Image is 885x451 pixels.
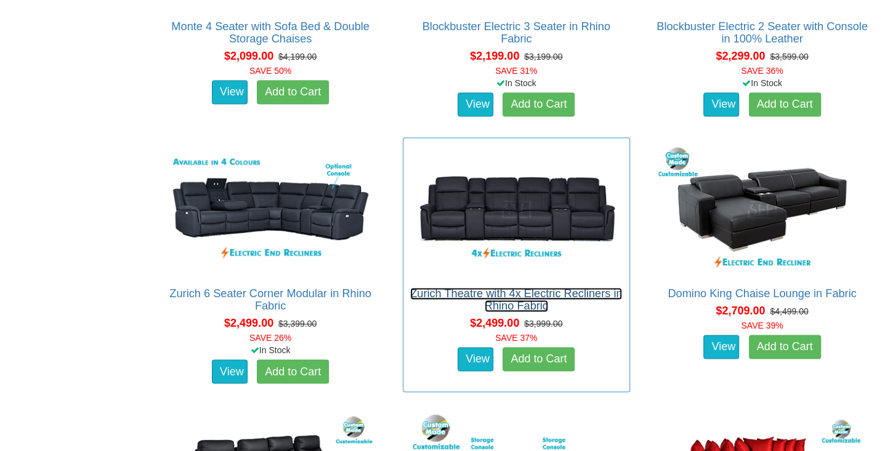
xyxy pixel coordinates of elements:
[257,359,329,384] a: Add to Cart
[503,92,575,117] a: Add to Cart
[410,144,623,274] img: Zurich Theatre with 4x Electric Recliners in Rhino Fabric
[524,319,562,329] del: $3,999.00
[770,306,808,316] del: $4,499.00
[249,66,291,76] font: SAVE 50%
[668,287,856,300] a: Domino King Chaise Lounge in Fabric
[716,305,765,317] span: $2,709.00
[171,20,370,45] a: Monte 4 Seater with Sofa Bed & Double Storage Chaises
[749,92,821,117] a: Add to Cart
[164,144,378,274] img: Zurich 6 Seater Corner Modular in Rhino Fabric
[212,359,248,384] a: View
[410,287,622,312] a: Zurich Theatre with 4x Electric Recliners in Rhino Fabric
[249,333,291,343] font: SAVE 26%
[741,66,783,76] font: SAVE 36%
[470,317,519,329] span: $2,499.00
[257,80,329,105] a: Add to Cart
[278,319,317,329] del: $3,399.00
[400,77,632,89] div: In Stock
[422,20,610,45] a: Blockbuster Electric 3 Seater in Rhino Fabric
[169,287,371,312] a: Zurich 6 Seater Corner Modular in Rhino Fabric
[224,50,273,62] span: $2,099.00
[495,66,537,76] font: SAVE 31%
[155,344,387,356] div: In Stock
[224,317,273,329] span: $2,499.00
[458,92,493,117] a: View
[741,321,783,330] font: SAVE 39%
[524,52,562,62] del: $3,199.00
[212,80,248,105] a: View
[458,347,493,372] a: View
[770,52,808,62] del: $3,599.00
[495,333,537,343] font: SAVE 37%
[703,92,739,117] a: View
[278,52,317,62] del: $4,199.00
[646,77,878,89] div: In Stock
[470,50,519,62] span: $2,199.00
[703,335,739,359] a: View
[716,50,765,62] span: $2,299.00
[749,335,821,359] a: Add to Cart
[657,20,868,45] a: Blockbuster Electric 2 Seater with Console in 100% Leather
[655,144,869,274] img: Domino King Chaise Lounge in Fabric
[503,347,575,372] a: Add to Cart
